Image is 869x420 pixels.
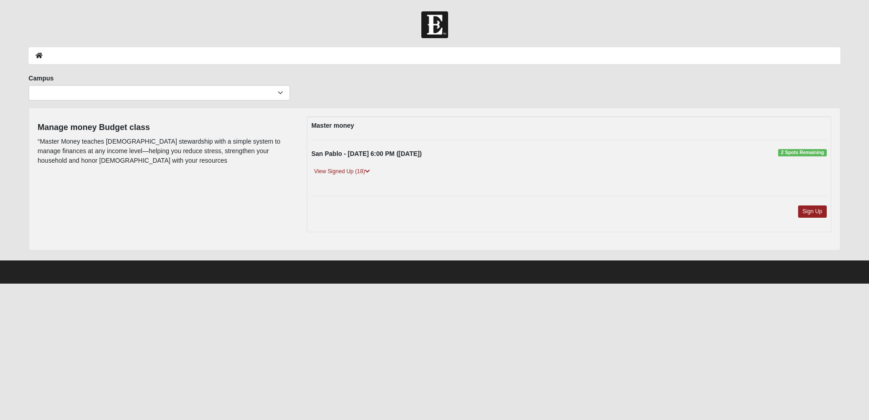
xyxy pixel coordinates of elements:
p: “Master Money teaches [DEMOGRAPHIC_DATA] stewardship with a simple system to manage finances at a... [38,137,293,165]
a: Sign Up [798,205,827,218]
span: 2 Spots Remaining [778,149,827,156]
img: Church of Eleven22 Logo [421,11,448,38]
a: View Signed Up (18) [311,167,373,176]
strong: San Pablo - [DATE] 6:00 PM ([DATE]) [311,150,422,157]
label: Campus [29,74,54,83]
strong: Master money [311,122,354,129]
h4: Manage money Budget class [38,123,293,133]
